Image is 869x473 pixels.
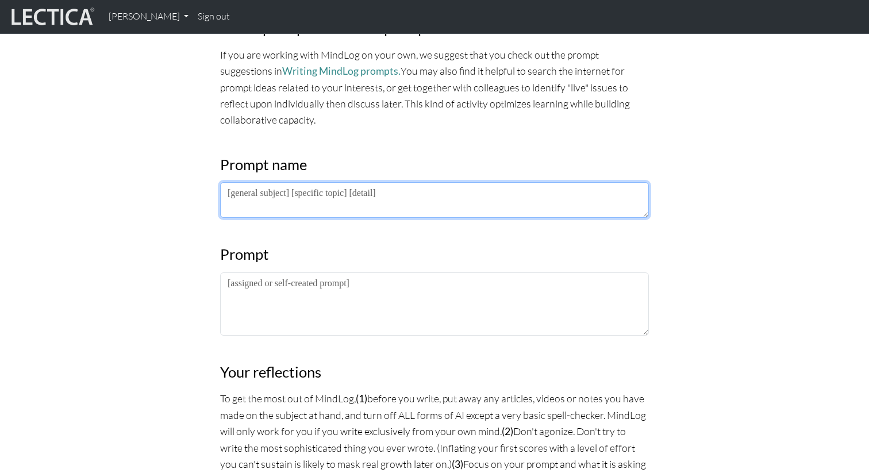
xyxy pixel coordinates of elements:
a: Writing MindLog prompts. [282,65,401,77]
p: If you are working with MindLog on your own, we suggest that you check out the prompt suggestions... [220,47,649,128]
strong: (3) [452,458,463,470]
h3: Prompt name [220,156,649,174]
a: [PERSON_NAME] [104,5,193,29]
strong: (2) [502,425,513,437]
h3: Prompt [220,245,649,263]
a: Sign out [193,5,234,29]
strong: (1) [356,393,367,405]
img: lecticalive [9,6,95,28]
h3: Your reflections [220,363,649,381]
